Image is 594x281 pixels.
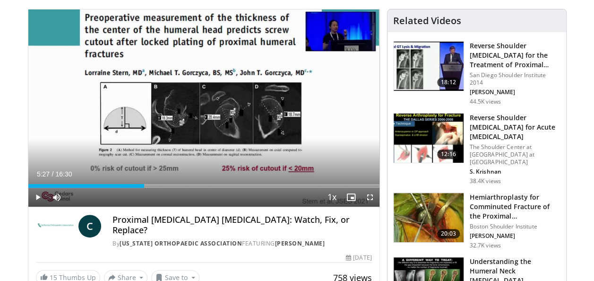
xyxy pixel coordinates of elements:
[346,254,371,262] div: [DATE]
[361,188,379,207] button: Fullscreen
[470,232,560,240] p: [PERSON_NAME]
[28,188,47,207] button: Play
[112,215,371,235] h4: Proximal [MEDICAL_DATA] [MEDICAL_DATA]: Watch, Fix, or Replace?
[470,242,501,249] p: 32.7K views
[37,170,50,178] span: 5:27
[437,149,460,159] span: 12:16
[52,170,54,178] span: /
[393,113,560,185] a: 12:16 Reverse Shoulder [MEDICAL_DATA] for Acute [MEDICAL_DATA] The Shoulder Center at [GEOGRAPHIC...
[470,71,560,87] p: San Diego Shoulder Institute 2014
[323,188,342,207] button: Playback Rate
[393,193,560,249] a: 20:03 Hemiarthroplasty for Comminuted Fracture of the Proximal [MEDICAL_DATA] Boston Shoulder Ins...
[394,42,464,91] img: Q2xRg7exoPLTwO8X4xMDoxOjA4MTsiGN.150x105_q85_crop-smart_upscale.jpg
[275,239,325,247] a: [PERSON_NAME]
[470,41,560,70] h3: Reverse Shoulder [MEDICAL_DATA] for the Treatment of Proximal Humeral …
[470,193,560,221] h3: Hemiarthroplasty for Comminuted Fracture of the Proximal [MEDICAL_DATA]
[470,143,560,166] p: The Shoulder Center at [GEOGRAPHIC_DATA] at [GEOGRAPHIC_DATA]
[342,188,361,207] button: Enable picture-in-picture mode
[112,239,371,248] div: By FEATURING
[470,88,560,96] p: [PERSON_NAME]
[120,239,242,247] a: [US_STATE] Orthopaedic Association
[470,223,560,230] p: Boston Shoulder Institute
[437,229,460,238] span: 20:03
[36,215,75,237] img: California Orthopaedic Association
[28,184,379,188] div: Progress Bar
[470,113,560,141] h3: Reverse Shoulder [MEDICAL_DATA] for Acute [MEDICAL_DATA]
[393,15,461,26] h4: Related Videos
[394,193,464,242] img: 10442_3.png.150x105_q85_crop-smart_upscale.jpg
[55,170,72,178] span: 16:30
[47,188,66,207] button: Mute
[393,41,560,105] a: 18:12 Reverse Shoulder [MEDICAL_DATA] for the Treatment of Proximal Humeral … San Diego Shoulder ...
[28,9,379,207] video-js: Video Player
[470,177,501,185] p: 38.4K views
[394,114,464,163] img: butch_reverse_arthroplasty_3.png.150x105_q85_crop-smart_upscale.jpg
[470,168,560,176] p: S. Krishnan
[470,98,501,105] p: 44.5K views
[437,78,460,87] span: 18:12
[78,215,101,237] a: C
